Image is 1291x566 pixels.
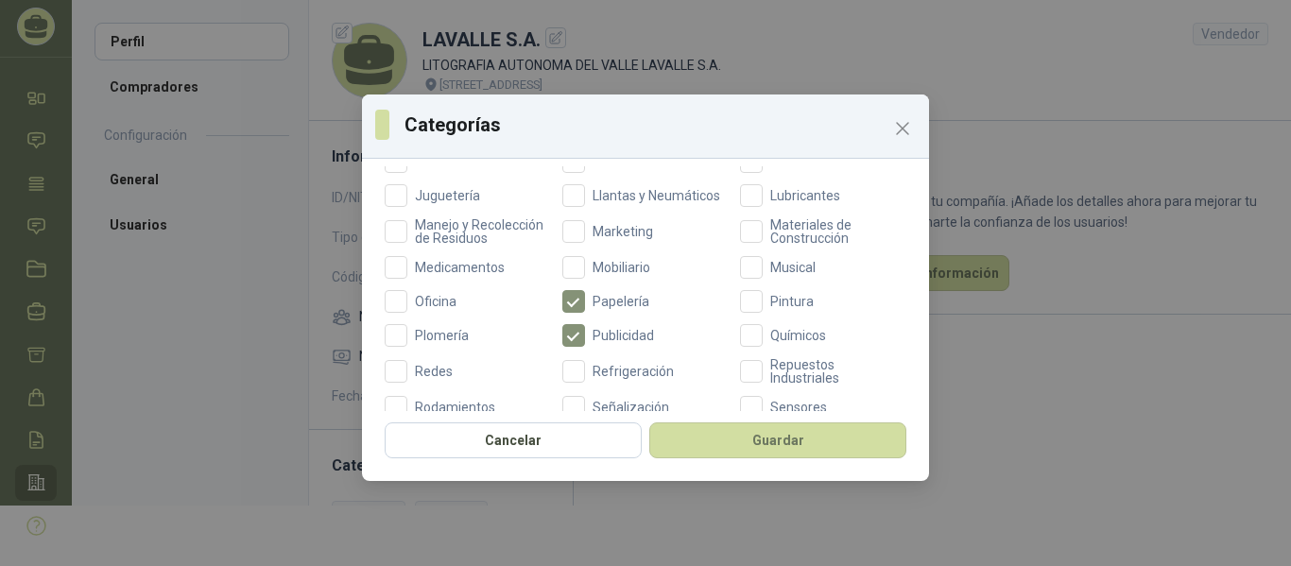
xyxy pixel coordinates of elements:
span: Redes [407,365,460,378]
span: Musical [763,261,823,274]
span: Materiales de Construcción [763,218,906,245]
span: Oficina [407,295,464,308]
span: Rodamientos [407,401,503,414]
span: Mobiliario [585,261,658,274]
button: Cancelar [385,422,642,458]
span: Químicos [763,329,834,342]
h3: Categorías [405,111,916,139]
span: Insumos Médicos [585,155,704,168]
span: Juguetería [407,189,488,202]
span: Papelería [585,295,657,308]
span: Repuestos Industriales [763,358,906,385]
span: Señalización [585,401,677,414]
button: Close [887,113,918,144]
span: Jardinería [763,155,838,168]
span: Marketing [585,225,661,238]
span: Medicamentos [407,261,512,274]
span: Sensores [763,401,835,414]
span: Refrigeración [585,365,681,378]
span: Pintura [763,295,821,308]
span: Instrumentación [407,155,521,168]
span: Lubricantes [763,189,848,202]
span: Publicidad [585,329,662,342]
span: Plomería [407,329,476,342]
button: Guardar [649,422,906,458]
span: Llantas y Neumáticos [585,189,728,202]
span: Manejo y Recolección de Residuos [407,218,551,245]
